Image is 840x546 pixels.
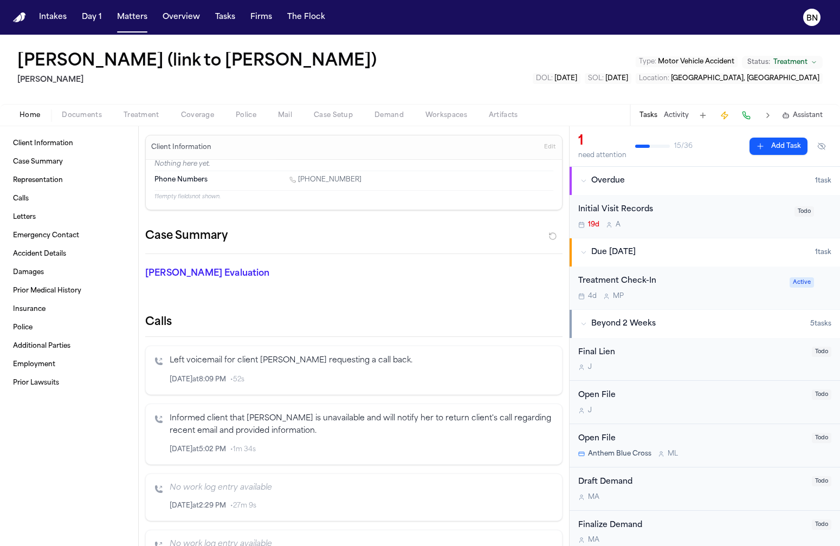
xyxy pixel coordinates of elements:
[425,111,467,120] span: Workspaces
[13,323,33,332] span: Police
[230,445,256,454] span: • 1m 34s
[13,213,36,222] span: Letters
[283,8,329,27] button: The Flock
[9,245,130,263] a: Accident Details
[636,56,738,67] button: Edit Type: Motor Vehicle Accident
[536,75,553,82] span: DOL :
[585,73,631,84] button: Edit SOL: 2027-05-20
[812,433,831,443] span: Todo
[113,8,152,27] a: Matters
[145,315,563,330] h2: Calls
[489,111,518,120] span: Artifacts
[9,190,130,207] a: Calls
[588,406,592,415] span: J
[246,8,276,27] button: Firms
[591,175,625,186] span: Overdue
[13,231,79,240] span: Emergency Contact
[170,502,226,510] span: [DATE] at 2:29 PM
[9,153,130,171] a: Case Summary
[578,519,805,532] div: Finalize Demand
[170,355,553,367] p: Left voicemail for client [PERSON_NAME] requesting a call back.
[35,8,71,27] button: Intakes
[9,282,130,300] a: Prior Medical History
[812,138,831,155] button: Hide completed tasks (⌘⇧H)
[145,227,228,245] h2: Case Summary
[230,375,244,384] span: • 52s
[695,108,710,123] button: Add Task
[17,52,377,71] h1: [PERSON_NAME] (link to [PERSON_NAME])
[578,133,626,150] div: 1
[591,247,636,258] span: Due [DATE]
[149,143,214,152] h3: Client Information
[9,374,130,392] a: Prior Lawsuits
[578,151,626,160] div: need attention
[588,220,599,229] span: 19d
[793,111,823,120] span: Assistant
[570,310,840,338] button: Beyond 2 Weeks5tasks
[13,287,81,295] span: Prior Medical History
[717,108,732,123] button: Create Immediate Task
[639,111,657,120] button: Tasks
[812,347,831,357] span: Todo
[570,424,840,467] div: Open task: Open File
[747,58,770,67] span: Status:
[154,160,553,171] p: Nothing here yet.
[591,318,656,329] span: Beyond 2 Weeks
[13,176,63,185] span: Representation
[124,111,159,120] span: Treatment
[314,111,353,120] span: Case Setup
[544,144,555,151] span: Edit
[570,381,840,424] div: Open task: Open File
[77,8,106,27] button: Day 1
[13,250,66,258] span: Accident Details
[668,450,678,458] span: M L
[570,238,840,266] button: Due [DATE]1task
[9,337,130,355] a: Additional Parties
[13,360,55,369] span: Employment
[613,292,624,301] span: M P
[9,135,130,152] a: Client Information
[578,275,783,288] div: Treatment Check-In
[671,75,819,82] span: [GEOGRAPHIC_DATA], [GEOGRAPHIC_DATA]
[749,138,807,155] button: Add Task
[815,248,831,257] span: 1 task
[181,111,214,120] span: Coverage
[62,111,102,120] span: Documents
[9,227,130,244] a: Emergency Contact
[636,73,823,84] button: Edit Location: Chino Hills, CA
[773,58,807,67] span: Treatment
[588,450,651,458] span: Anthem Blue Cross
[278,111,292,120] span: Mail
[13,268,44,277] span: Damages
[810,320,831,328] span: 5 task s
[13,158,63,166] span: Case Summary
[374,111,404,120] span: Demand
[570,167,840,195] button: Overdue1task
[578,347,805,359] div: Final Lien
[616,220,621,229] span: A
[211,8,240,27] button: Tasks
[658,58,734,65] span: Motor Vehicle Accident
[742,56,823,69] button: Change status from Treatment
[13,305,46,314] span: Insurance
[13,379,59,387] span: Prior Lawsuits
[170,483,553,493] p: No work log entry available
[782,111,823,120] button: Assistant
[790,277,814,288] span: Active
[794,206,814,217] span: Todo
[664,111,689,120] button: Activity
[20,111,40,120] span: Home
[17,74,381,87] h2: [PERSON_NAME]
[13,342,70,350] span: Additional Parties
[541,139,559,156] button: Edit
[170,413,553,438] p: Informed client that [PERSON_NAME] is unavailable and will notify her to return client's call reg...
[588,292,597,301] span: 4d
[812,389,831,400] span: Todo
[570,195,840,238] div: Open task: Initial Visit Records
[158,8,204,27] button: Overview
